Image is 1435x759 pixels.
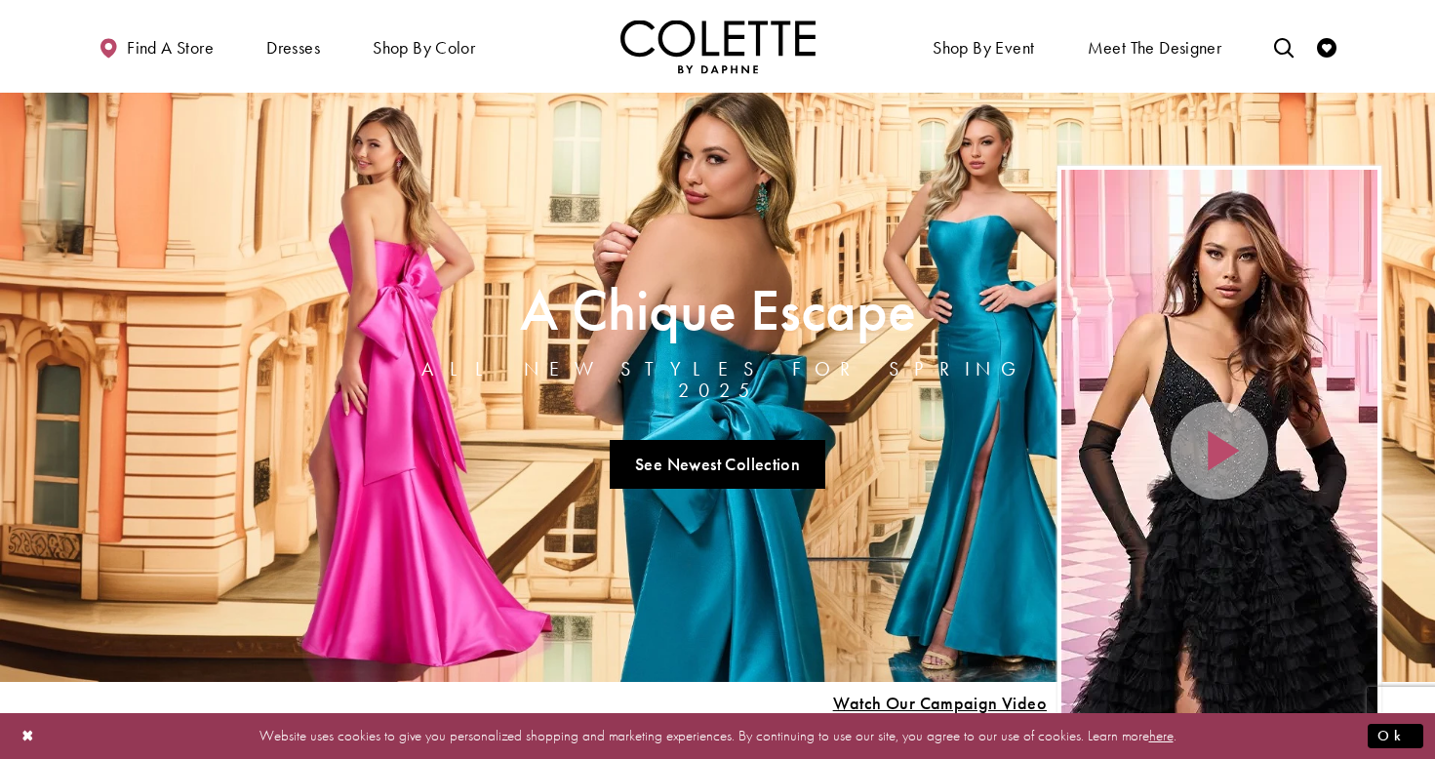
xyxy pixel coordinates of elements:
[94,20,219,73] a: Find a store
[1368,724,1423,748] button: Submit Dialog
[1149,726,1174,745] a: here
[140,723,1295,749] p: Website uses cookies to give you personalized shopping and marketing experiences. By continuing t...
[378,432,1057,497] ul: Slider Links
[620,20,816,73] img: Colette by Daphne
[1269,20,1298,73] a: Toggle search
[933,38,1034,58] span: Shop By Event
[266,38,320,58] span: Dresses
[373,38,475,58] span: Shop by color
[1083,20,1227,73] a: Meet the designer
[261,20,325,73] span: Dresses
[928,20,1039,73] span: Shop By Event
[1312,20,1341,73] a: Check Wishlist
[610,440,826,489] a: See Newest Collection A Chique Escape All New Styles For Spring 2025
[620,20,816,73] a: Visit Home Page
[368,20,480,73] span: Shop by color
[12,719,45,753] button: Close Dialog
[832,694,1047,713] span: Play Slide #15 Video
[1088,38,1222,58] span: Meet the designer
[127,38,214,58] span: Find a store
